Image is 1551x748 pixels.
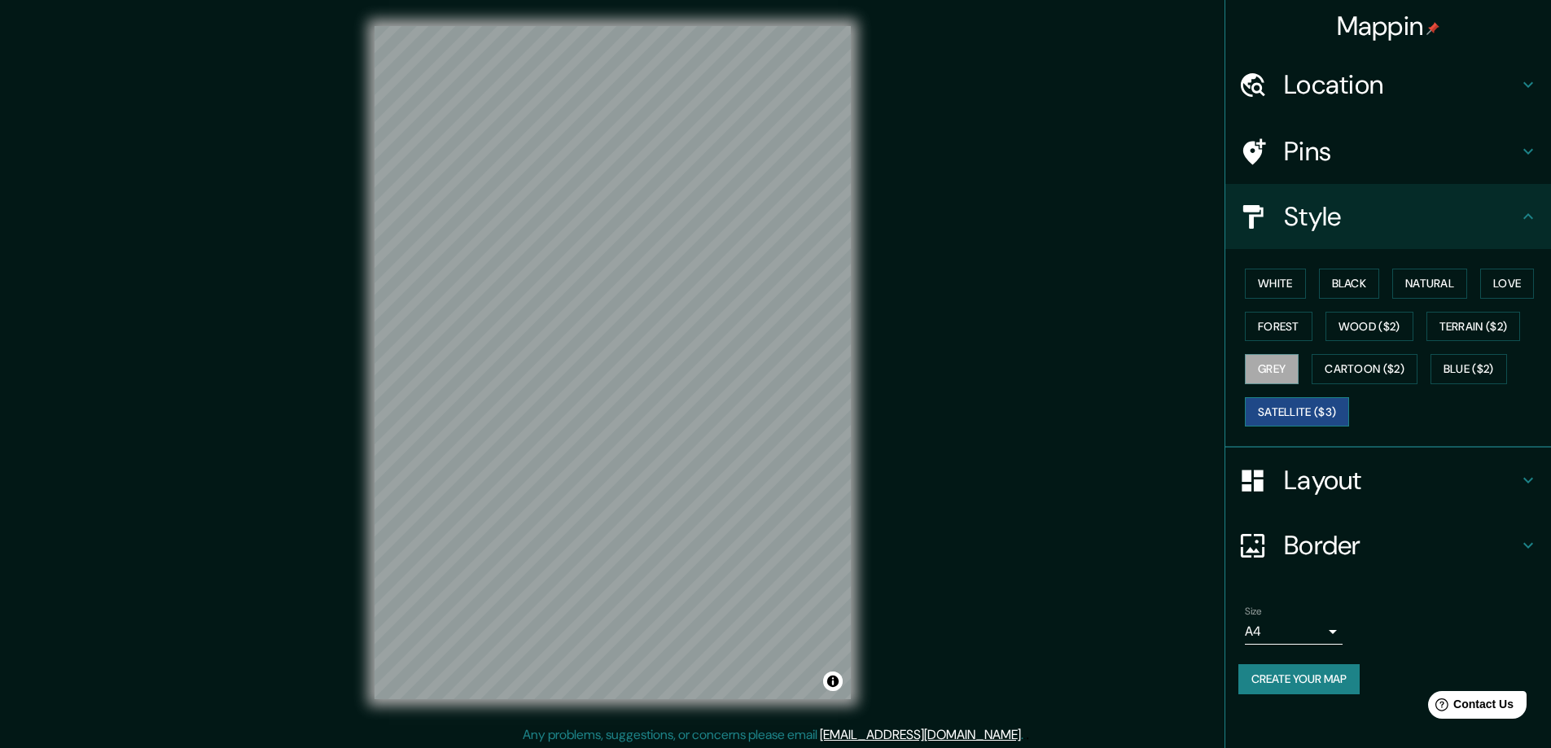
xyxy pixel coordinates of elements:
[1431,354,1507,384] button: Blue ($2)
[1325,312,1413,342] button: Wood ($2)
[1480,269,1534,299] button: Love
[1284,135,1518,168] h4: Pins
[1284,529,1518,562] h4: Border
[523,725,1023,745] p: Any problems, suggestions, or concerns please email .
[375,26,851,699] canvas: Map
[1023,725,1026,745] div: .
[1245,312,1312,342] button: Forest
[1319,269,1380,299] button: Black
[1284,68,1518,101] h4: Location
[820,726,1021,743] a: [EMAIL_ADDRESS][DOMAIN_NAME]
[1406,685,1533,730] iframe: Help widget launcher
[1245,269,1306,299] button: White
[1245,354,1299,384] button: Grey
[1245,397,1349,427] button: Satellite ($3)
[1245,619,1343,645] div: A4
[1426,22,1439,35] img: pin-icon.png
[1312,354,1417,384] button: Cartoon ($2)
[823,671,843,691] button: Toggle attribution
[1225,119,1551,184] div: Pins
[1225,448,1551,513] div: Layout
[1392,269,1467,299] button: Natural
[1337,10,1440,42] h4: Mappin
[1026,725,1029,745] div: .
[1238,664,1360,694] button: Create your map
[1245,605,1262,619] label: Size
[1225,513,1551,578] div: Border
[1284,464,1518,496] h4: Layout
[1225,52,1551,117] div: Location
[1426,312,1521,342] button: Terrain ($2)
[1225,184,1551,249] div: Style
[1284,200,1518,233] h4: Style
